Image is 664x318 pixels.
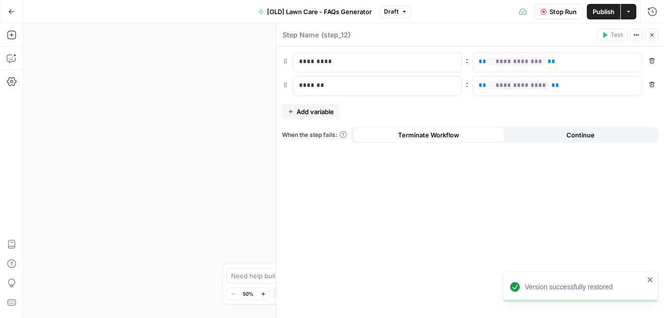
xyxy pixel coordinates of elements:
span: ( step_12 ) [321,30,350,40]
button: Publish [587,4,620,19]
span: Test [611,31,623,39]
button: Stop Run [534,4,583,19]
span: : [466,78,468,90]
span: Stop Run [549,7,577,17]
button: Add variable [282,104,340,119]
span: Continue [566,130,595,140]
span: Publish [593,7,614,17]
span: Terminate Workflow [398,130,459,140]
button: Test [598,29,627,41]
button: close [647,276,654,284]
button: [OLD] Lawn Care - FAQs Generator [252,4,378,19]
span: : [466,54,468,66]
span: Draft [384,7,398,16]
span: [OLD] Lawn Care - FAQs Generator [267,7,372,17]
span: 50% [243,290,253,298]
div: Version successfully restored [525,282,644,292]
a: When the step fails: [282,131,347,139]
span: Add variable [297,107,334,117]
button: Continue [505,127,657,143]
button: Draft [380,5,412,18]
